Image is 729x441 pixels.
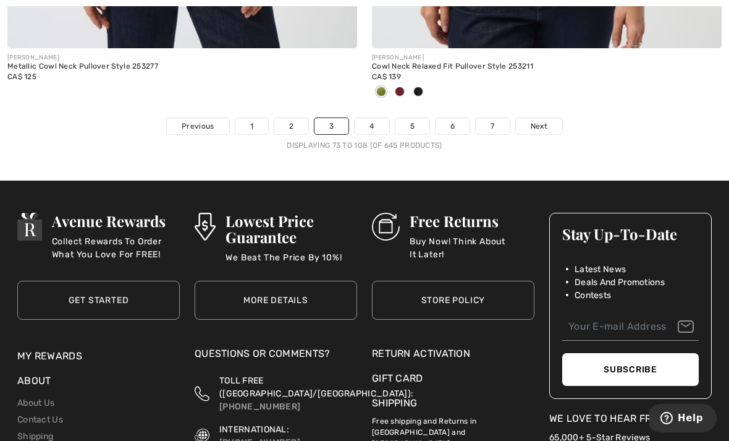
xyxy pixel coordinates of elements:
[562,353,699,386] button: Subscribe
[410,213,534,229] h3: Free Returns
[575,289,611,302] span: Contests
[219,401,300,412] a: [PHONE_NUMBER]
[372,397,417,409] a: Shipping
[575,263,626,276] span: Latest News
[225,251,357,276] p: We Beat The Price By 10%!
[531,121,547,132] span: Next
[476,118,509,134] a: 7
[167,118,229,134] a: Previous
[7,72,36,81] span: CA$ 125
[372,371,534,386] a: Gift Card
[17,350,82,362] a: My Rewards
[562,226,699,242] h3: Stay Up-To-Date
[225,213,357,245] h3: Lowest Price Guarantee
[7,53,357,62] div: [PERSON_NAME]
[372,213,400,241] img: Free Returns
[372,346,534,361] a: Return Activation
[195,374,209,413] img: Toll Free (Canada/US)
[575,276,665,289] span: Deals And Promotions
[219,375,413,399] span: TOLL FREE ([GEOGRAPHIC_DATA]/[GEOGRAPHIC_DATA]):
[372,72,401,81] span: CA$ 139
[395,118,429,134] a: 5
[372,281,534,320] a: Store Policy
[52,213,180,229] h3: Avenue Rewards
[17,213,42,241] img: Avenue Rewards
[649,404,717,435] iframe: Opens a widget where you can find more information
[235,118,268,134] a: 1
[562,313,699,341] input: Your E-mail Address
[549,411,712,426] div: We Love To Hear From You!
[410,235,534,260] p: Buy Now! Think About It Later!
[274,118,308,134] a: 2
[17,414,63,425] a: Contact Us
[436,118,470,134] a: 6
[516,118,562,134] a: Next
[17,398,54,408] a: About Us
[390,82,409,103] div: Merlot
[7,62,357,71] div: Metallic Cowl Neck Pullover Style 253277
[17,374,180,395] div: About
[372,82,390,103] div: Artichoke
[182,121,214,132] span: Previous
[372,62,722,71] div: Cowl Neck Relaxed Fit Pullover Style 253211
[17,281,180,320] a: Get Started
[195,346,357,367] div: Questions or Comments?
[195,281,357,320] a: More Details
[355,118,389,134] a: 4
[195,213,216,241] img: Lowest Price Guarantee
[372,53,722,62] div: [PERSON_NAME]
[409,82,428,103] div: Black
[219,424,289,435] span: INTERNATIONAL:
[314,118,348,134] a: 3
[52,235,180,260] p: Collect Rewards To Order What You Love For FREE!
